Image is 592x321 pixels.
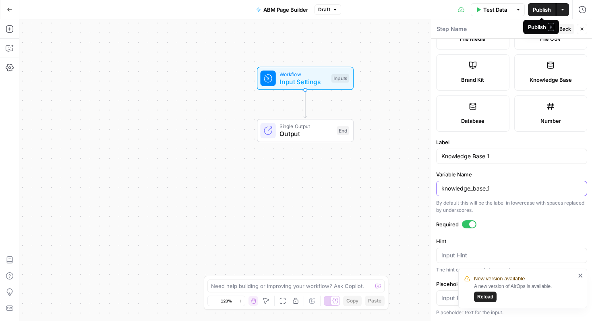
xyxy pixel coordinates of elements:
[331,74,349,83] div: Inputs
[263,6,308,14] span: ABM Page Builder
[279,122,333,130] span: Single Output
[368,297,381,304] span: Paste
[540,35,561,43] span: File CSV
[315,4,341,15] button: Draft
[533,6,551,14] span: Publish
[230,67,380,90] div: WorkflowInput SettingsInputs
[549,24,574,34] button: Back
[365,296,385,306] button: Paste
[436,280,587,288] label: Placeholder
[483,6,507,14] span: Test Data
[441,184,582,193] input: knowledge_base_1
[279,77,327,87] span: Input Settings
[477,293,493,300] span: Reload
[474,275,525,283] span: New version available
[528,23,554,31] div: Publish
[530,76,572,84] span: Knowledge Base
[304,90,306,118] g: Edge from start to end
[461,76,484,84] span: Brand Kit
[578,272,584,279] button: close
[528,3,556,16] button: Publish
[279,129,333,139] span: Output
[441,152,582,160] input: Input Label
[474,283,575,302] div: A new version of AirOps is available.
[548,23,554,31] span: P
[436,170,587,178] label: Variable Name
[436,309,587,316] div: Placeholder text for the input.
[460,35,485,43] span: File Media
[279,70,327,78] span: Workflow
[436,237,587,245] label: Hint
[436,220,587,228] label: Required
[337,126,349,135] div: End
[474,292,497,302] button: Reload
[251,3,313,16] button: ABM Page Builder
[221,298,232,304] span: 120%
[441,294,582,302] input: Input Placeholder
[436,266,587,273] div: The hint can use markdown syntax.
[540,117,561,125] span: Number
[346,297,358,304] span: Copy
[471,3,512,16] button: Test Data
[343,296,362,306] button: Copy
[230,119,380,142] div: Single OutputOutputEnd
[436,199,587,214] div: By default this will be the label in lowercase with spaces replaced by underscores.
[461,117,484,125] span: Database
[559,25,571,33] span: Back
[318,6,330,13] span: Draft
[436,138,587,146] label: Label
